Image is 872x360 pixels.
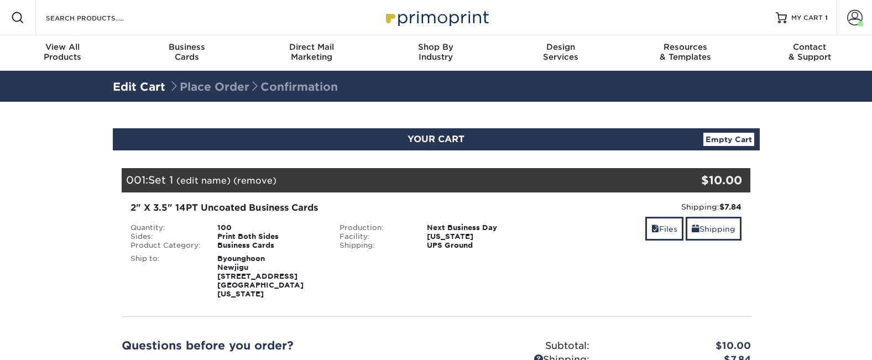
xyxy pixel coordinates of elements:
[122,168,646,192] div: 001:
[374,35,498,71] a: Shop ByIndustry
[124,42,249,52] span: Business
[651,225,659,233] span: files
[176,175,231,186] a: (edit name)
[122,254,210,299] div: Ship to:
[130,201,532,215] div: 2" X 3.5" 14PT Uncoated Business Cards
[646,172,743,189] div: $10.00
[209,232,331,241] div: Print Both Sides
[645,217,683,241] a: Files
[45,11,153,24] input: SEARCH PRODUCTS.....
[408,134,464,144] span: YOUR CART
[122,241,210,250] div: Product Category:
[249,42,374,52] span: Direct Mail
[498,42,623,62] div: Services
[331,232,419,241] div: Facility:
[419,223,541,232] div: Next Business Day
[748,42,872,52] span: Contact
[719,202,742,211] strong: $7.84
[331,223,419,232] div: Production:
[692,225,699,233] span: shipping
[623,42,747,52] span: Resources
[148,174,173,186] span: Set 1
[374,42,498,52] span: Shop By
[549,201,742,212] div: Shipping:
[217,254,304,298] strong: Byounghoon Newjigu [STREET_ADDRESS] [GEOGRAPHIC_DATA][US_STATE]
[419,232,541,241] div: [US_STATE]
[374,42,498,62] div: Industry
[598,339,759,353] div: $10.00
[124,42,249,62] div: Cards
[498,35,623,71] a: DesignServices
[825,14,828,22] span: 1
[686,217,742,241] a: Shipping
[623,35,747,71] a: Resources& Templates
[122,339,428,352] h2: Questions before you order?
[748,42,872,62] div: & Support
[209,223,331,232] div: 100
[331,241,419,250] div: Shipping:
[748,35,872,71] a: Contact& Support
[124,35,249,71] a: BusinessCards
[113,80,165,93] a: Edit Cart
[623,42,747,62] div: & Templates
[169,80,338,93] span: Place Order Confirmation
[419,241,541,250] div: UPS Ground
[122,223,210,232] div: Quantity:
[703,133,754,146] a: Empty Cart
[209,241,331,250] div: Business Cards
[498,42,623,52] span: Design
[791,13,823,23] span: MY CART
[233,175,276,186] a: (remove)
[249,42,374,62] div: Marketing
[249,35,374,71] a: Direct MailMarketing
[381,6,492,29] img: Primoprint
[436,339,598,353] div: Subtotal:
[122,232,210,241] div: Sides:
